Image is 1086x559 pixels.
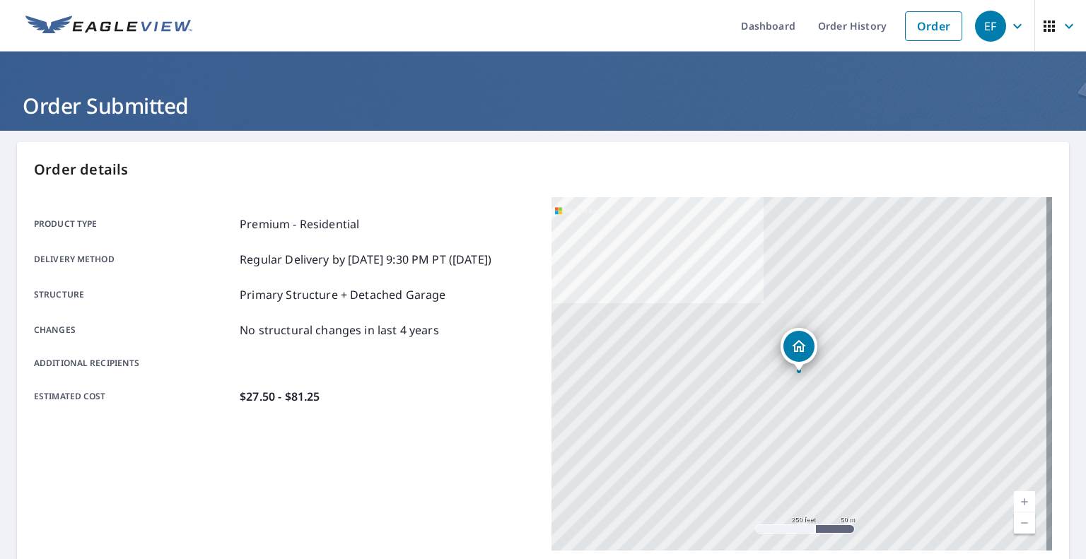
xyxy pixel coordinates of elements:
[240,216,359,233] p: Premium - Residential
[975,11,1006,42] div: EF
[905,11,962,41] a: Order
[34,286,234,303] p: Structure
[240,286,445,303] p: Primary Structure + Detached Garage
[34,159,1052,180] p: Order details
[1014,491,1035,512] a: Current Level 17, Zoom In
[34,322,234,339] p: Changes
[34,357,234,370] p: Additional recipients
[34,251,234,268] p: Delivery method
[34,216,234,233] p: Product type
[240,322,439,339] p: No structural changes in last 4 years
[1014,512,1035,534] a: Current Level 17, Zoom Out
[240,251,491,268] p: Regular Delivery by [DATE] 9:30 PM PT ([DATE])
[25,16,192,37] img: EV Logo
[34,388,234,405] p: Estimated cost
[240,388,320,405] p: $27.50 - $81.25
[781,328,817,372] div: Dropped pin, building 1, Residential property, 5712 W Mooring Dr Mccordsville, IN 46055
[17,91,1069,120] h1: Order Submitted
